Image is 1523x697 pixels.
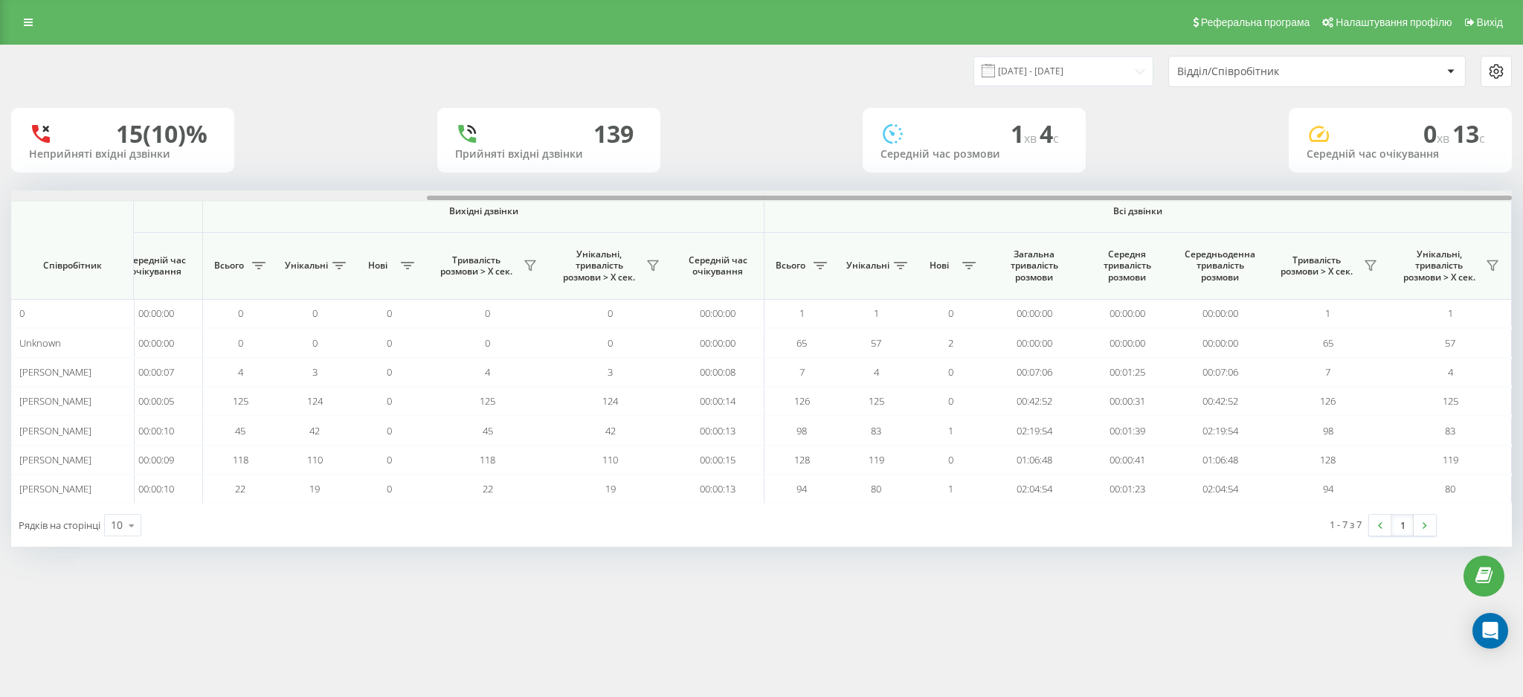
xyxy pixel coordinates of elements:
[1173,446,1266,475] td: 01:06:48
[874,306,879,320] span: 1
[387,394,392,408] span: 0
[799,306,805,320] span: 1
[1336,16,1452,28] span: Налаштування профілю
[1323,482,1333,495] span: 94
[1173,387,1266,416] td: 00:42:52
[796,482,807,495] span: 94
[309,482,320,495] span: 19
[948,424,953,437] span: 1
[874,365,879,379] span: 4
[307,453,323,466] span: 110
[19,518,100,532] span: Рядків на сторінці
[1323,336,1333,350] span: 65
[948,394,953,408] span: 0
[110,475,203,504] td: 00:00:10
[794,394,810,408] span: 126
[110,328,203,357] td: 00:00:00
[988,446,1081,475] td: 01:06:48
[948,365,953,379] span: 0
[846,260,889,272] span: Унікальні
[483,482,493,495] span: 22
[988,358,1081,387] td: 00:07:06
[871,424,881,437] span: 83
[988,416,1081,445] td: 02:19:54
[672,299,764,328] td: 00:00:00
[110,446,203,475] td: 00:00:09
[24,260,120,272] span: Співробітник
[235,482,245,495] span: 22
[602,394,618,408] span: 124
[683,254,753,277] span: Середній час очікування
[1325,306,1330,320] span: 1
[116,120,207,148] div: 15 (10)%
[869,394,884,408] span: 125
[1081,299,1173,328] td: 00:00:00
[480,394,495,408] span: 125
[1081,387,1173,416] td: 00:00:31
[871,336,881,350] span: 57
[1479,130,1485,147] span: c
[238,306,243,320] span: 0
[869,453,884,466] span: 119
[111,518,123,533] div: 10
[672,446,764,475] td: 00:00:15
[121,254,191,277] span: Середній час очікування
[312,365,318,379] span: 3
[1024,130,1040,147] span: хв
[1443,453,1458,466] span: 119
[483,424,493,437] span: 45
[19,306,25,320] span: 0
[1448,365,1453,379] span: 4
[285,260,328,272] span: Унікальні
[593,120,634,148] div: 139
[1437,130,1452,147] span: хв
[1452,118,1485,150] span: 13
[309,424,320,437] span: 42
[672,328,764,357] td: 00:00:00
[19,482,91,495] span: [PERSON_NAME]
[434,254,519,277] span: Тривалість розмови > Х сек.
[988,299,1081,328] td: 00:00:00
[608,336,613,350] span: 0
[1391,515,1414,536] a: 1
[1445,336,1455,350] span: 57
[808,205,1467,217] span: Всі дзвінки
[387,306,392,320] span: 0
[235,424,245,437] span: 45
[1173,416,1266,445] td: 02:19:54
[799,365,805,379] span: 7
[794,453,810,466] span: 128
[1320,453,1336,466] span: 128
[29,148,216,161] div: Неприйняті вхідні дзвінки
[1081,446,1173,475] td: 00:00:41
[480,453,495,466] span: 118
[312,336,318,350] span: 0
[110,299,203,328] td: 00:00:00
[19,453,91,466] span: [PERSON_NAME]
[1081,475,1173,504] td: 00:01:23
[238,336,243,350] span: 0
[1173,328,1266,357] td: 00:00:00
[988,387,1081,416] td: 00:42:52
[233,394,248,408] span: 125
[1177,65,1355,78] div: Відділ/Співробітник
[238,365,243,379] span: 4
[948,336,953,350] span: 2
[387,336,392,350] span: 0
[672,387,764,416] td: 00:00:14
[672,475,764,504] td: 00:00:13
[1081,358,1173,387] td: 00:01:25
[605,424,616,437] span: 42
[19,365,91,379] span: [PERSON_NAME]
[772,260,809,272] span: Всього
[19,424,91,437] span: [PERSON_NAME]
[1011,118,1040,150] span: 1
[880,148,1068,161] div: Середній час розмови
[1443,394,1458,408] span: 125
[210,260,248,272] span: Всього
[19,336,61,350] span: Unknown
[1092,248,1162,283] span: Середня тривалість розмови
[485,365,490,379] span: 4
[988,328,1081,357] td: 00:00:00
[1173,475,1266,504] td: 02:04:54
